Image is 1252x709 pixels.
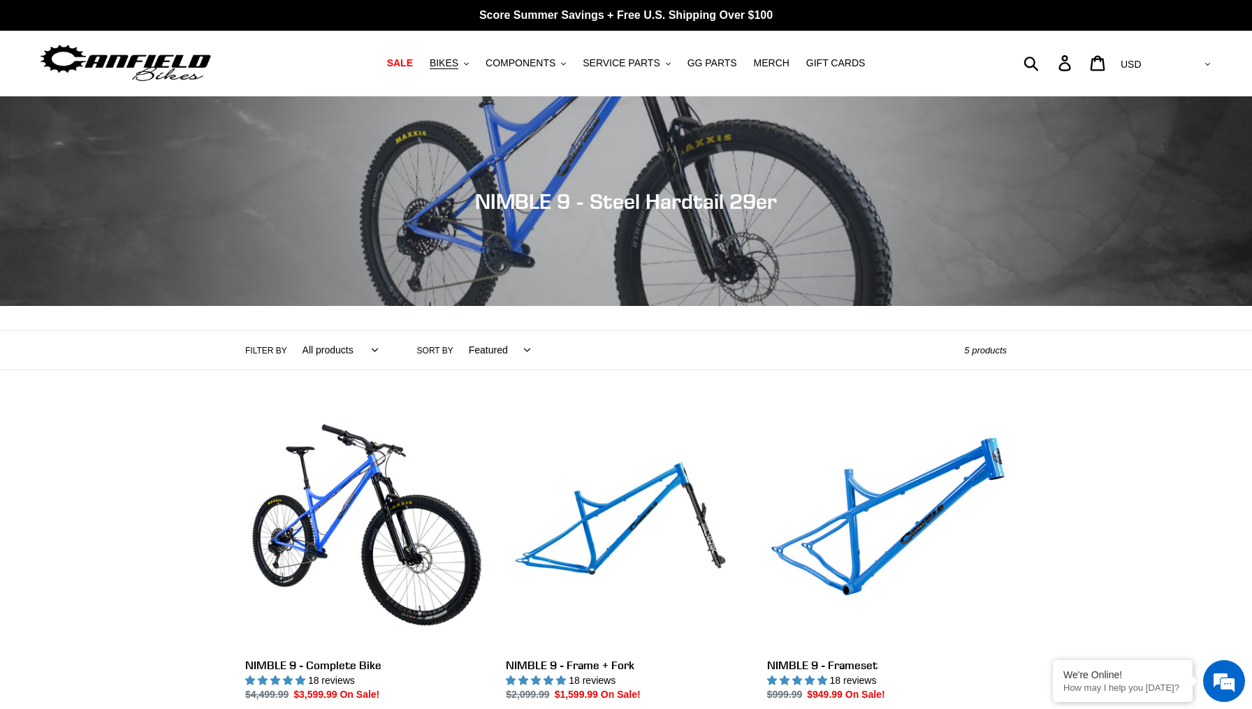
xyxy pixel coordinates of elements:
span: SERVICE PARTS [583,57,660,69]
a: GIFT CARDS [799,54,873,73]
a: GG PARTS [680,54,744,73]
label: Filter by [245,344,287,357]
span: BIKES [430,57,458,69]
p: How may I help you today? [1063,682,1182,693]
input: Search [1031,47,1067,78]
span: COMPONENTS [486,57,555,69]
button: COMPONENTS [479,54,573,73]
span: GIFT CARDS [806,57,866,69]
span: SALE [387,57,413,69]
a: MERCH [747,54,796,73]
span: NIMBLE 9 - Steel Hardtail 29er [475,189,777,214]
button: BIKES [423,54,476,73]
span: 5 products [964,345,1007,356]
span: GG PARTS [687,57,737,69]
img: Canfield Bikes [38,41,213,85]
button: SERVICE PARTS [576,54,677,73]
span: MERCH [754,57,789,69]
div: We're Online! [1063,669,1182,680]
a: SALE [380,54,420,73]
label: Sort by [417,344,453,357]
